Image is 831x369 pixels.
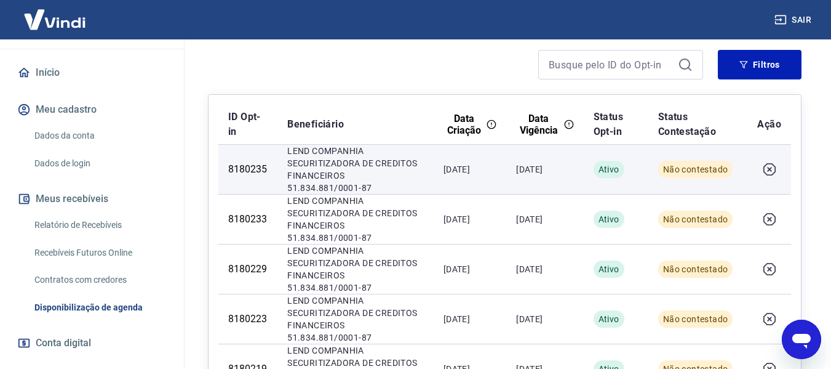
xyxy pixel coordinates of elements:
[287,195,424,232] p: LEND COMPANHIA SECURITIZADORA DE CREDITOS FINANCEIROS
[228,163,268,175] div: 8180235
[516,263,573,275] p: [DATE]
[516,213,573,225] p: [DATE]
[598,263,619,275] span: Ativo
[287,145,424,182] p: LEND COMPANHIA SECURITIZADORA DE CREDITOS FINANCEIROS
[663,163,728,176] span: Não contestado
[663,263,728,275] span: Não contestado
[15,330,169,357] a: Conta digital
[594,110,638,139] p: Status Opt-in
[30,151,169,176] a: Dados de login
[443,313,496,325] p: [DATE]
[15,59,169,86] a: Início
[757,117,781,132] p: Ação
[443,113,496,136] div: Data Criação
[228,213,268,225] div: 8180233
[443,213,496,225] p: [DATE]
[30,213,169,238] a: Relatório de Recebíveis
[287,117,424,132] p: Beneficiário
[663,213,728,225] span: Não contestado
[228,313,268,325] div: 8180223
[516,163,573,176] p: [DATE]
[30,240,169,266] a: Recebíveis Futuros Online
[658,110,738,139] p: Status Contestação
[287,282,424,294] p: 51.834.881/0001-87
[30,267,169,293] a: Contratos com credores
[287,232,424,244] p: 51.834.881/0001-87
[663,313,728,325] span: Não contestado
[443,263,496,275] p: [DATE]
[15,96,169,123] button: Meu cadastro
[718,50,801,79] button: Filtros
[15,185,169,213] button: Meus recebíveis
[598,213,619,225] span: Ativo
[228,263,268,275] div: 8180229
[287,294,424,331] p: LEND COMPANHIA SECURITIZADORA DE CREDITOS FINANCEIROS
[287,331,424,344] p: 51.834.881/0001-87
[782,320,821,359] iframe: Botão para abrir a janela de mensagens
[772,9,816,31] button: Sair
[30,295,169,320] a: Disponibilização de agenda
[598,163,619,176] span: Ativo
[516,313,573,325] p: [DATE]
[516,113,573,136] div: Data Vigência
[30,123,169,148] a: Dados da conta
[549,55,673,74] input: Busque pelo ID do Opt-in
[598,313,619,325] span: Ativo
[228,110,268,139] p: ID Opt-in
[443,163,496,176] p: [DATE]
[15,1,95,38] img: Vindi
[287,245,424,282] p: LEND COMPANHIA SECURITIZADORA DE CREDITOS FINANCEIROS
[287,182,424,194] p: 51.834.881/0001-87
[36,335,91,352] span: Conta digital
